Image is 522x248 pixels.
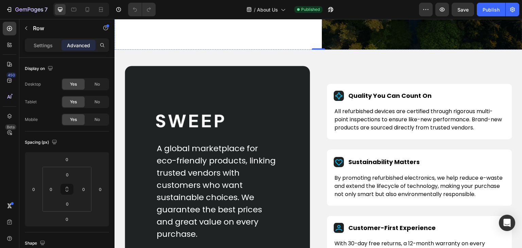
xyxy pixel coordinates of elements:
span: About Us [257,6,278,13]
p: Quality You Can Count On [234,73,317,81]
div: Publish [483,6,500,13]
div: Spacing (px) [25,138,58,147]
span: Save [457,7,469,13]
button: Save [452,3,474,16]
p: Sustainability Matters [234,138,305,147]
div: Desktop [25,81,41,87]
span: Yes [70,81,77,87]
p: With 30-day free returns, a 12-month warranty on every device, optional extended protection, and ... [220,220,390,245]
div: Undo/Redo [128,3,156,16]
div: Beta [5,124,16,130]
p: Row [33,24,91,32]
input: 0px [60,170,74,180]
p: All refurbished devices are certified through rigorous multi-point inspections to ensure like-new... [220,88,390,113]
p: 7 [45,5,48,14]
button: 7 [3,3,51,16]
div: Display on [25,64,54,73]
div: Mobile [25,117,38,123]
p: Customer-First Experience [234,205,321,213]
div: 450 [6,72,16,78]
input: 0px [60,199,74,209]
input: 0 [60,154,74,164]
span: Published [301,6,320,13]
span: No [94,81,100,87]
p: Settings [34,42,53,49]
div: Open Intercom Messenger [499,215,515,231]
iframe: To enrich screen reader interactions, please activate Accessibility in Grammarly extension settings [115,19,522,248]
input: 0px [79,184,89,194]
input: 0px [46,184,56,194]
input: 0 [95,184,105,194]
p: By promoting refurbished electronics, we help reduce e-waste and extend the lifecycle of technolo... [220,155,390,179]
span: Yes [70,99,77,105]
span: / [254,6,256,13]
div: Shape [25,239,47,248]
input: 0 [60,214,74,224]
input: 0 [29,184,39,194]
span: No [94,117,100,123]
span: No [94,99,100,105]
button: Publish [477,3,505,16]
div: Tablet [25,99,37,105]
p: Advanced [67,42,90,49]
span: Yes [70,117,77,123]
